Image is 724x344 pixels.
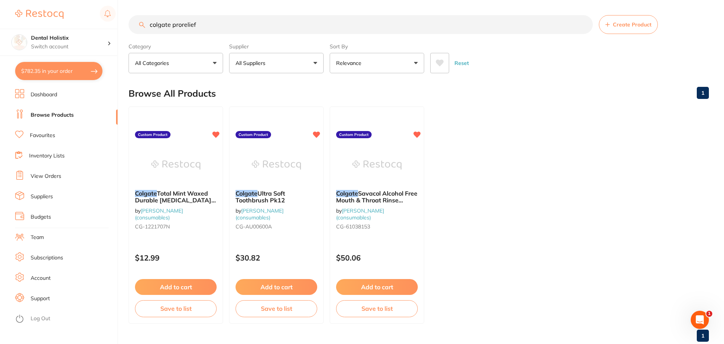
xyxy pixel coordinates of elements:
p: Switch account [31,43,107,51]
h2: Browse All Products [129,88,216,99]
a: Dashboard [31,91,57,99]
em: Colgate [135,190,157,197]
a: Inventory Lists [29,152,65,160]
a: 1 [697,328,709,343]
b: Colgate Savacol Alcohol Free Mouth & Throat Rinse 300ml X 6 [336,190,418,204]
em: Colgate [336,190,358,197]
img: Restocq Logo [15,10,64,19]
a: Subscriptions [31,254,63,262]
button: Save to list [135,300,217,317]
span: 1 [706,311,712,317]
b: Colgate Total Mint Waxed Durable Dental Floss 25m x 6 [135,190,217,204]
a: Team [31,234,44,241]
img: Colgate Total Mint Waxed Durable Dental Floss 25m x 6 [151,146,200,184]
span: Savacol Alcohol Free Mouth & Throat Rinse 300ml X 6 [336,190,417,211]
label: Custom Product [336,131,372,139]
a: Log Out [31,315,50,322]
span: Total Mint Waxed Durable [MEDICAL_DATA] 25m x 6 [135,190,216,211]
button: All Suppliers [229,53,324,73]
span: Create Product [613,22,651,28]
iframe: Intercom live chat [691,311,709,329]
span: by [135,207,183,221]
a: [PERSON_NAME] (consumables) [135,207,183,221]
p: $30.82 [236,253,317,262]
img: Dental Holistix [12,35,27,50]
button: Relevance [330,53,424,73]
a: Browse Products [31,111,74,119]
a: Restocq Logo [15,6,64,23]
label: Category [129,43,223,50]
button: Save to list [236,300,317,317]
button: All Categories [129,53,223,73]
span: CG-AU00600A [236,223,272,230]
label: Sort By [330,43,424,50]
p: Relevance [336,59,364,67]
a: Support [31,295,50,302]
button: $782.35 in your order [15,62,102,80]
p: $12.99 [135,253,217,262]
a: [PERSON_NAME] (consumables) [236,207,284,221]
button: Create Product [599,15,658,34]
button: Log Out [15,313,115,325]
label: Custom Product [135,131,171,139]
span: Ultra Soft Toothbrush Pk12 [236,190,285,204]
label: Custom Product [236,131,271,139]
button: Reset [452,53,471,73]
p: All Categories [135,59,172,67]
h4: Dental Holistix [31,34,107,42]
a: Favourites [30,132,55,139]
a: View Orders [31,173,61,180]
button: Add to cart [135,279,217,295]
span: CG-1221707N [135,223,170,230]
a: 1 [697,85,709,100]
button: Add to cart [236,279,317,295]
span: by [336,207,384,221]
p: All Suppliers [236,59,268,67]
a: Account [31,275,51,282]
span: by [236,207,284,221]
em: Colgate [236,190,257,197]
b: Colgate Ultra Soft Toothbrush Pk12 [236,190,317,204]
label: Supplier [229,43,324,50]
img: Colgate Ultra Soft Toothbrush Pk12 [252,146,301,184]
button: Add to cart [336,279,418,295]
a: [PERSON_NAME] (consumables) [336,207,384,221]
img: Colgate Savacol Alcohol Free Mouth & Throat Rinse 300ml X 6 [352,146,402,184]
button: Save to list [336,300,418,317]
span: CG-61038153 [336,223,370,230]
p: $50.06 [336,253,418,262]
a: Budgets [31,213,51,221]
a: Suppliers [31,193,53,201]
input: Search Products [129,15,593,34]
